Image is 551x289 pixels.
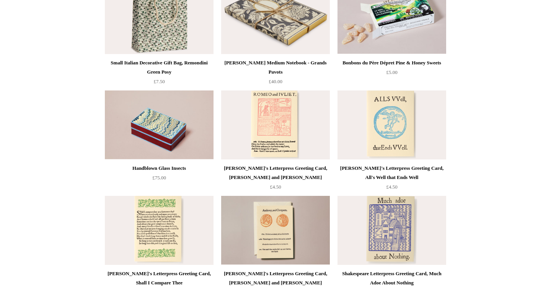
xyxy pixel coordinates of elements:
[107,269,212,287] div: [PERSON_NAME]'s Letterpress Greeting Card, Shall I Compare Thee
[223,269,328,287] div: [PERSON_NAME]'s Letterpress Greeting Card, [PERSON_NAME] and [PERSON_NAME]
[105,164,214,195] a: Handblown Glass Insects £75.00
[105,90,214,159] a: Handblown Glass Insects Handblown Glass Insects
[337,196,446,265] img: Shakespeare Letterpress Greeting Card, Much Adoe About Nothing
[105,58,214,90] a: Small Italian Decorative Gift Bag, Remondini Green Posy £7.50
[152,175,166,181] span: £75.00
[269,79,282,84] span: £40.00
[153,79,165,84] span: £7.50
[223,58,328,77] div: [PERSON_NAME] Medium Notebook - Grands Pavots
[221,196,330,265] a: Shakespeare's Letterpress Greeting Card, Antony and Cleopatra Shakespeare's Letterpress Greeting ...
[337,196,446,265] a: Shakespeare Letterpress Greeting Card, Much Adoe About Nothing Shakespeare Letterpress Greeting C...
[221,90,330,159] img: Shakespeare's Letterpress Greeting Card, Romeo and Juliet
[337,90,446,159] a: Shakespeare's Letterpress Greeting Card, All's Well that Ends Well Shakespeare's Letterpress Gree...
[339,58,444,67] div: Bonbons du Père Dépret Pine & Honey Sweets
[337,58,446,90] a: Bonbons du Père Dépret Pine & Honey Sweets £5.00
[105,90,214,159] img: Handblown Glass Insects
[105,196,214,265] img: Shakespeare's Letterpress Greeting Card, Shall I Compare Thee
[105,196,214,265] a: Shakespeare's Letterpress Greeting Card, Shall I Compare Thee Shakespeare's Letterpress Greeting ...
[223,164,328,182] div: [PERSON_NAME]'s Letterpress Greeting Card, [PERSON_NAME] and [PERSON_NAME]
[337,90,446,159] img: Shakespeare's Letterpress Greeting Card, All's Well that Ends Well
[339,164,444,182] div: [PERSON_NAME]'s Letterpress Greeting Card, All's Well that Ends Well
[270,184,281,190] span: £4.50
[386,69,397,75] span: £5.00
[221,90,330,159] a: Shakespeare's Letterpress Greeting Card, Romeo and Juliet Shakespeare's Letterpress Greeting Card...
[386,184,397,190] span: £4.50
[107,164,212,173] div: Handblown Glass Insects
[221,58,330,90] a: [PERSON_NAME] Medium Notebook - Grands Pavots £40.00
[221,164,330,195] a: [PERSON_NAME]'s Letterpress Greeting Card, [PERSON_NAME] and [PERSON_NAME] £4.50
[221,196,330,265] img: Shakespeare's Letterpress Greeting Card, Antony and Cleopatra
[339,269,444,287] div: Shakespeare Letterpress Greeting Card, Much Adoe About Nothing
[337,164,446,195] a: [PERSON_NAME]'s Letterpress Greeting Card, All's Well that Ends Well £4.50
[107,58,212,77] div: Small Italian Decorative Gift Bag, Remondini Green Posy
